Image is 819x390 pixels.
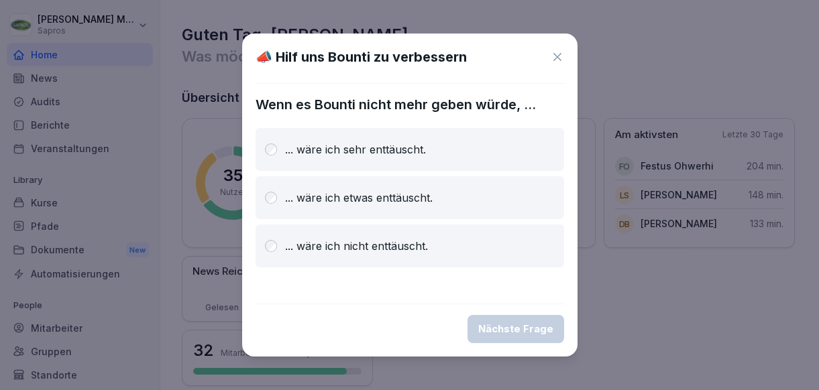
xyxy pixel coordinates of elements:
p: ... wäre ich etwas enttäuscht. [285,190,433,206]
p: Wenn es Bounti nicht mehr geben würde, ... [256,94,564,115]
h1: 📣 Hilf uns Bounti zu verbessern [256,47,467,67]
p: ... wäre ich sehr enttäuscht. [285,141,426,157]
p: ... wäre ich nicht enttäuscht. [285,238,428,254]
div: Nächste Frage [478,322,553,336]
button: Nächste Frage [468,315,564,343]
